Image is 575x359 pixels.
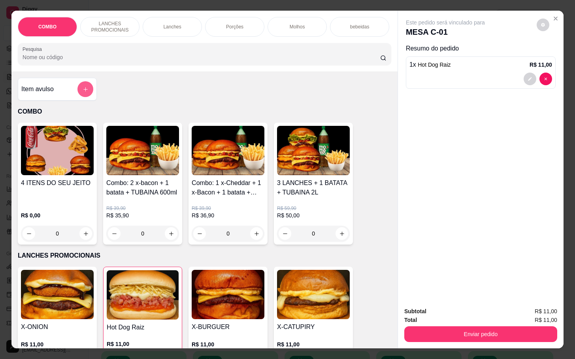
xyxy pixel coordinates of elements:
[350,24,370,30] p: bebeidas
[192,126,264,175] img: product-image
[21,211,94,219] p: R$ 0,00
[404,317,417,323] strong: Total
[21,126,94,175] img: product-image
[277,270,350,319] img: product-image
[530,61,552,69] p: R$ 11,00
[537,19,549,31] button: decrease-product-quantity
[290,24,305,30] p: Molhos
[277,205,350,211] p: R$ 59,90
[277,126,350,175] img: product-image
[18,107,391,116] p: COMBO
[107,340,179,348] p: R$ 11,00
[108,227,121,240] button: decrease-product-quantity
[38,24,57,30] p: COMBO
[193,227,206,240] button: decrease-product-quantity
[106,178,179,197] h4: Combo: 2 x-bacon + 1 batata + TUBAINA 600ml
[106,205,179,211] p: R$ 39,90
[406,26,485,37] p: MESA C-01
[406,19,485,26] p: Este pedido será vinculado para
[250,227,263,240] button: increase-product-quantity
[524,73,536,85] button: decrease-product-quantity
[226,24,243,30] p: Porções
[192,178,264,197] h4: Combo: 1 x-Cheddar + 1 x-Bacon + 1 batata + TUBAINA 600ml
[192,340,264,348] p: R$ 11,00
[21,322,94,332] h4: X-ONION
[107,270,179,320] img: product-image
[277,178,350,197] h4: 3 LANCHES + 1 BATATA + TUBAINA 2L
[21,270,94,319] img: product-image
[535,307,557,316] span: R$ 11,00
[277,211,350,219] p: R$ 50,00
[535,316,557,324] span: R$ 11,00
[404,326,557,342] button: Enviar pedido
[192,205,264,211] p: R$ 39,90
[77,81,93,97] button: add-separate-item
[549,12,562,25] button: Close
[18,251,391,260] p: LANCHES PROMOCIONAIS
[418,62,451,68] span: Hot Dog Raiz
[406,44,556,53] p: Resumo do pedido
[192,211,264,219] p: R$ 36,90
[165,227,177,240] button: increase-product-quantity
[107,323,179,332] h4: Hot Dog Raiz
[21,178,94,188] h4: 4 ITENS DO SEU JEITO
[23,53,380,61] input: Pesquisa
[277,322,350,332] h4: X-CATUPIRY
[277,340,350,348] p: R$ 11,00
[87,21,133,33] p: LANCHES PROMOCIONAIS
[21,84,54,94] h4: Item avulso
[163,24,181,30] p: Lanches
[539,73,552,85] button: decrease-product-quantity
[409,60,451,69] p: 1 x
[21,340,94,348] p: R$ 11,00
[192,270,264,319] img: product-image
[106,126,179,175] img: product-image
[192,322,264,332] h4: X-BURGUER
[106,211,179,219] p: R$ 35,90
[404,308,426,314] strong: Subtotal
[23,46,45,52] label: Pesquisa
